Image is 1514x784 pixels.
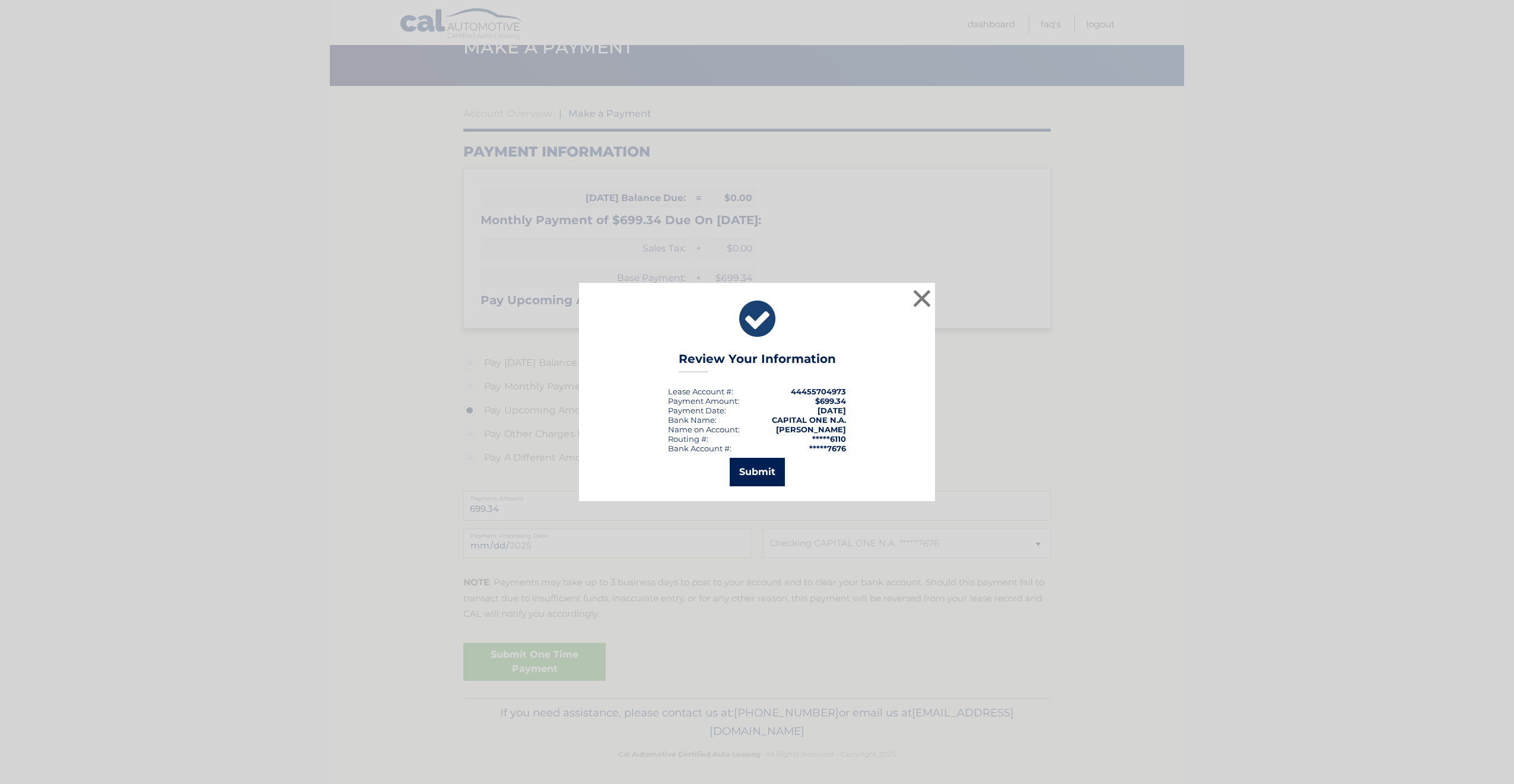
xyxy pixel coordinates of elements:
[679,352,836,372] h3: Review Your Information
[910,286,934,310] button: ×
[668,425,740,434] div: Name on Account:
[668,415,717,425] div: Bank Name:
[791,387,846,396] strong: 44455704973
[815,396,846,406] span: $699.34
[818,406,846,415] span: [DATE]
[668,406,726,415] div: :
[668,396,739,406] div: Payment Amount:
[668,406,724,415] span: Payment Date
[668,444,731,453] div: Bank Account #:
[730,458,785,486] button: Submit
[772,415,846,425] strong: CAPITAL ONE N.A.
[668,387,733,396] div: Lease Account #:
[668,434,708,444] div: Routing #:
[776,425,846,434] strong: [PERSON_NAME]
